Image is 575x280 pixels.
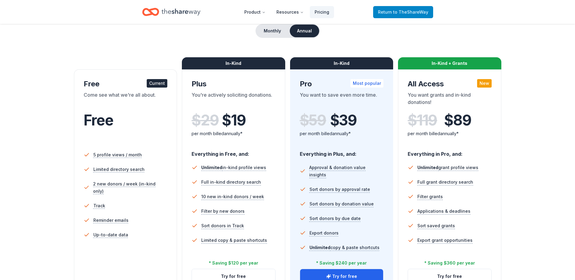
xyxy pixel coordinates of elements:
div: You want grants and in-kind donations! [408,91,492,108]
span: Unlimited [201,165,222,170]
span: $ 39 [330,112,357,129]
button: Annual [290,25,319,37]
span: Limited copy & paste shortcuts [201,237,267,244]
nav: Main [239,5,334,19]
span: Sort saved grants [417,222,455,229]
div: Come see what we're all about. [84,91,168,108]
button: Product [239,6,270,18]
div: per month billed annually* [192,130,276,137]
span: 2 new donors / week (in-kind only) [93,180,167,195]
div: In-Kind [290,57,393,69]
span: Applications & deadlines [417,208,470,215]
span: $ 89 [444,112,471,129]
div: per month billed annually* [300,130,384,137]
span: Up-to-date data [93,231,128,238]
span: 10 new in-kind donors / week [201,193,264,200]
span: Filter by new donors [201,208,245,215]
span: Unlimited [417,165,438,170]
span: Sort donors by donation value [309,200,374,208]
div: Everything in Plus, and: [300,145,384,158]
div: Pro [300,79,384,89]
div: You're actively soliciting donations. [192,91,276,108]
span: copy & paste shortcuts [309,245,379,250]
span: grant profile views [417,165,478,170]
span: Free [84,111,113,129]
div: Free [84,79,168,89]
span: Sort donors in Track [201,222,244,229]
div: * Saving $360 per year [424,259,475,267]
span: Limited directory search [93,166,145,173]
span: Reminder emails [93,217,129,224]
span: Export donors [309,229,339,237]
div: In-Kind [182,57,285,69]
span: in-kind profile views [201,165,266,170]
div: Everything in Free, and: [192,145,276,158]
button: Resources [272,6,309,18]
div: Most popular [350,79,383,88]
span: Full in-kind directory search [201,178,261,186]
button: Monthly [256,25,289,37]
span: Full grant directory search [417,178,473,186]
div: Everything in Pro, and: [408,145,492,158]
a: Pricing [310,6,334,18]
div: * Saving $240 per year [316,259,367,267]
div: You want to save even more time. [300,91,384,108]
a: Home [142,5,200,19]
span: Export grant opportunities [417,237,473,244]
span: Sort donors by due date [309,215,361,222]
span: Sort donors by approval rate [309,186,370,193]
span: Unlimited [309,245,330,250]
div: New [477,79,492,88]
div: Plus [192,79,276,89]
div: per month billed annually* [408,130,492,137]
span: Approval & donation value insights [309,164,383,178]
span: to TheShareWay [393,9,428,15]
div: Current [147,79,167,88]
span: 5 profile views / month [93,151,142,158]
span: Track [93,202,105,209]
span: Filter grants [417,193,443,200]
a: Returnto TheShareWay [373,6,433,18]
span: $ 19 [222,112,246,129]
div: All Access [408,79,492,89]
div: In-Kind + Grants [398,57,501,69]
span: Return [378,8,428,16]
div: * Saving $120 per year [209,259,258,267]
